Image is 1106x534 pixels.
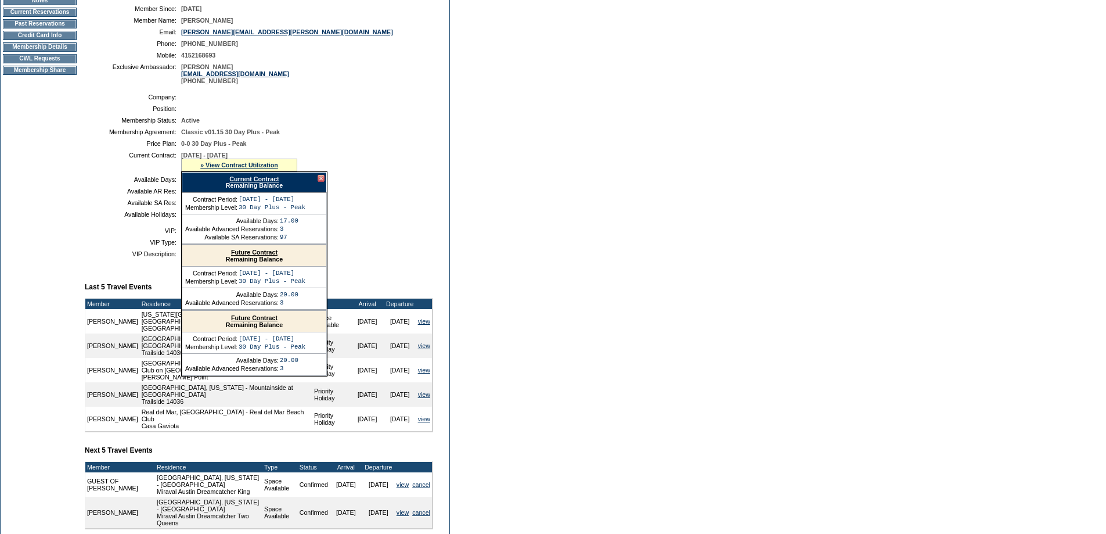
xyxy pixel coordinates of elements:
[412,481,430,488] a: cancel
[181,128,280,135] span: Classic v01.15 30 Day Plus - Peak
[155,462,262,472] td: Residence
[181,152,228,159] span: [DATE] - [DATE]
[185,278,237,285] td: Membership Level:
[85,462,152,472] td: Member
[85,283,152,291] b: Last 5 Travel Events
[298,472,330,497] td: Confirmed
[185,234,279,241] td: Available SA Reservations:
[182,245,326,267] div: Remaining Balance
[181,63,289,84] span: [PERSON_NAME] [PHONE_NUMBER]
[384,299,416,309] td: Departure
[397,509,409,516] a: view
[140,309,312,334] td: [US_STATE][GEOGRAPHIC_DATA], [US_STATE][GEOGRAPHIC_DATA] [GEOGRAPHIC_DATA]
[85,407,140,431] td: [PERSON_NAME]
[181,17,233,24] span: [PERSON_NAME]
[185,217,279,224] td: Available Days:
[312,358,351,382] td: Priority Holiday
[351,382,384,407] td: [DATE]
[397,481,409,488] a: view
[85,446,153,454] b: Next 5 Travel Events
[85,334,140,358] td: [PERSON_NAME]
[89,239,176,246] td: VIP Type:
[418,391,430,398] a: view
[3,54,77,63] td: CWL Requests
[3,31,77,40] td: Credit Card Info
[185,196,237,203] td: Contract Period:
[140,382,312,407] td: [GEOGRAPHIC_DATA], [US_STATE] - Mountainside at [GEOGRAPHIC_DATA] Trailside 14036
[185,335,237,342] td: Contract Period:
[89,105,176,112] td: Position:
[351,358,384,382] td: [DATE]
[185,365,279,372] td: Available Advanced Reservations:
[231,249,278,256] a: Future Contract
[351,407,384,431] td: [DATE]
[362,472,395,497] td: [DATE]
[155,472,262,497] td: [GEOGRAPHIC_DATA], [US_STATE] - [GEOGRAPHIC_DATA] Miraval Austin Dreamcatcher King
[85,309,140,334] td: [PERSON_NAME]
[3,8,77,17] td: Current Reservations
[239,270,305,277] td: [DATE] - [DATE]
[200,162,278,169] a: » View Contract Utilization
[231,314,278,321] a: Future Contract
[89,40,176,47] td: Phone:
[140,358,312,382] td: [GEOGRAPHIC_DATA], [GEOGRAPHIC_DATA] - The Abaco Club on [GEOGRAPHIC_DATA] [PERSON_NAME] Point
[89,140,176,147] td: Price Plan:
[418,342,430,349] a: view
[412,509,430,516] a: cancel
[182,311,326,332] div: Remaining Balance
[89,199,176,206] td: Available SA Res:
[312,407,351,431] td: Priority Holiday
[384,407,416,431] td: [DATE]
[3,42,77,52] td: Membership Details
[181,70,289,77] a: [EMAIL_ADDRESS][DOMAIN_NAME]
[351,299,384,309] td: Arrival
[330,472,362,497] td: [DATE]
[155,497,262,528] td: [GEOGRAPHIC_DATA], [US_STATE] - [GEOGRAPHIC_DATA] Miraval Austin Dreamcatcher Two Queens
[181,5,201,12] span: [DATE]
[362,462,395,472] td: Departure
[185,270,237,277] td: Contract Period:
[181,28,393,35] a: [PERSON_NAME][EMAIL_ADDRESS][PERSON_NAME][DOMAIN_NAME]
[3,19,77,28] td: Past Reservations
[280,299,298,306] td: 3
[418,318,430,325] a: view
[330,462,362,472] td: Arrival
[239,204,305,211] td: 30 Day Plus - Peak
[262,497,298,528] td: Space Available
[89,63,176,84] td: Exclusive Ambassador:
[239,278,305,285] td: 30 Day Plus - Peak
[280,365,298,372] td: 3
[89,94,176,101] td: Company:
[384,309,416,334] td: [DATE]
[89,250,176,257] td: VIP Description:
[351,309,384,334] td: [DATE]
[312,382,351,407] td: Priority Holiday
[229,175,279,182] a: Current Contract
[312,309,351,334] td: Space Available
[185,225,279,232] td: Available Advanced Reservations:
[298,462,330,472] td: Status
[89,211,176,218] td: Available Holidays:
[298,497,330,528] td: Confirmed
[362,497,395,528] td: [DATE]
[262,462,298,472] td: Type
[280,225,298,232] td: 3
[418,415,430,422] a: view
[312,299,351,309] td: Type
[140,407,312,431] td: Real del Mar, [GEOGRAPHIC_DATA] - Real del Mar Beach Club Casa Gaviota
[239,343,305,350] td: 30 Day Plus - Peak
[280,217,298,224] td: 17.00
[85,358,140,382] td: [PERSON_NAME]
[140,334,312,358] td: [GEOGRAPHIC_DATA], [US_STATE] - Mountainside at [GEOGRAPHIC_DATA] Trailside 14036
[239,196,305,203] td: [DATE] - [DATE]
[89,227,176,234] td: VIP:
[384,382,416,407] td: [DATE]
[89,117,176,124] td: Membership Status:
[312,334,351,358] td: Priority Holiday
[185,343,237,350] td: Membership Level:
[89,52,176,59] td: Mobile:
[89,17,176,24] td: Member Name:
[185,357,279,364] td: Available Days:
[418,367,430,374] a: view
[182,172,327,192] div: Remaining Balance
